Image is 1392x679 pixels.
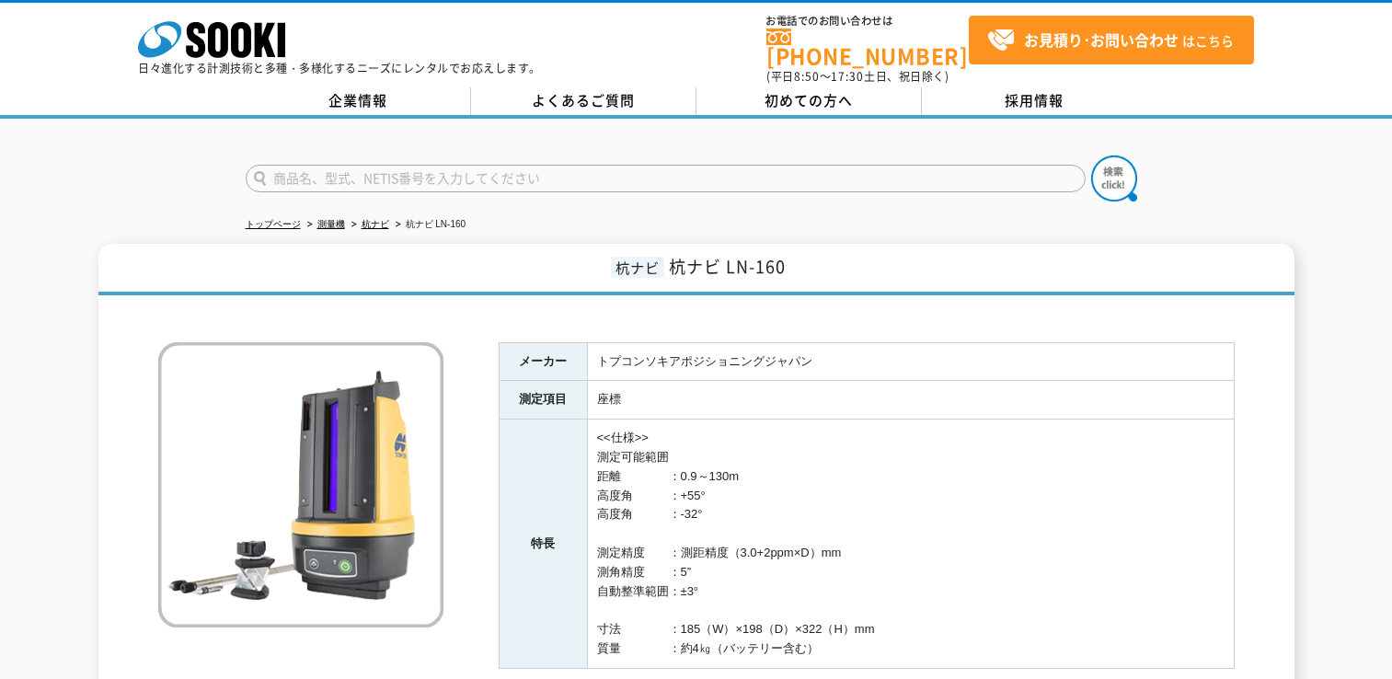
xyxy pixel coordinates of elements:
p: 日々進化する計測技術と多種・多様化するニーズにレンタルでお応えします。 [138,63,541,74]
img: 杭ナビ LN-160 [158,342,443,627]
span: 17:30 [831,68,864,85]
span: 8:50 [794,68,820,85]
span: 杭ナビ LN-160 [669,254,786,279]
th: 特長 [499,420,587,669]
a: お見積り･お問い合わせはこちら [969,16,1254,64]
th: 測定項目 [499,381,587,420]
a: 杭ナビ [362,219,389,229]
a: 企業情報 [246,87,471,115]
strong: お見積り･お問い合わせ [1024,29,1179,51]
span: お電話でのお問い合わせは [766,16,969,27]
span: 初めての方へ [765,90,853,110]
td: トプコンソキアポジショニングジャパン [587,342,1234,381]
a: 測量機 [317,219,345,229]
a: トップページ [246,219,301,229]
a: よくあるご質問 [471,87,696,115]
td: 座標 [587,381,1234,420]
input: 商品名、型式、NETIS番号を入力してください [246,165,1086,192]
a: 初めての方へ [696,87,922,115]
th: メーカー [499,342,587,381]
span: はこちら [987,27,1234,54]
li: 杭ナビ LN-160 [392,215,466,235]
span: 杭ナビ [611,257,664,278]
span: (平日 ～ 土日、祝日除く) [766,68,949,85]
a: [PHONE_NUMBER] [766,29,969,66]
img: btn_search.png [1091,155,1137,201]
td: <<仕様>> 測定可能範囲 距離 ：0.9～130m 高度角 ：+55° 高度角 ：-32° 測定精度 ：測距精度（3.0+2ppm×D）mm 測角精度 ：5” 自動整準範囲：±3° 寸法 ：1... [587,420,1234,669]
a: 採用情報 [922,87,1147,115]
